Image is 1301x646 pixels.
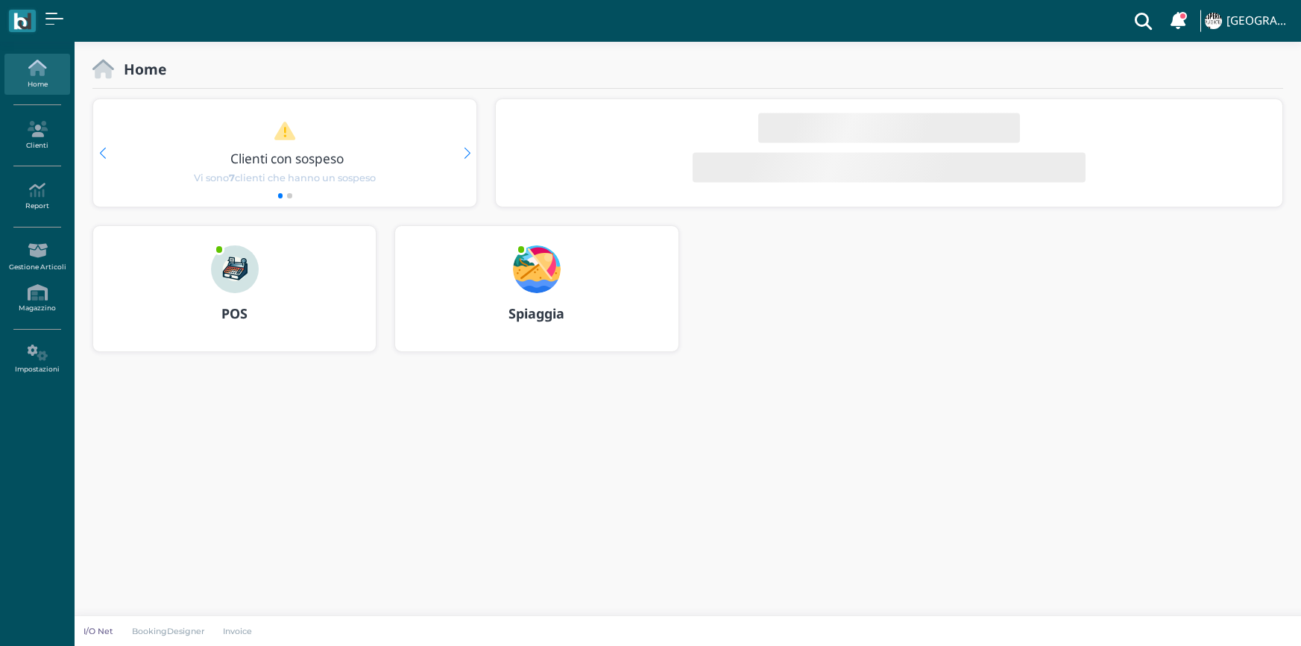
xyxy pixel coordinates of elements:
[4,339,69,380] a: Impostazioni
[93,99,476,207] div: 1 / 2
[464,148,470,159] div: Next slide
[4,236,69,277] a: Gestione Articoli
[4,54,69,95] a: Home
[92,225,377,370] a: ... POS
[4,278,69,319] a: Magazzino
[229,172,235,184] b: 7
[13,13,31,30] img: logo
[221,304,248,322] b: POS
[1203,3,1292,39] a: ... [GEOGRAPHIC_DATA]
[4,176,69,217] a: Report
[99,148,106,159] div: Previous slide
[1226,15,1292,28] h4: [GEOGRAPHIC_DATA]
[194,171,376,185] span: Vi sono clienti che hanno un sospeso
[114,61,166,77] h2: Home
[508,304,564,322] b: Spiaggia
[1205,13,1221,29] img: ...
[125,151,451,166] h3: Clienti con sospeso
[211,245,259,293] img: ...
[513,245,561,293] img: ...
[1195,600,1288,633] iframe: Help widget launcher
[4,115,69,156] a: Clienti
[394,225,678,370] a: ... Spiaggia
[122,121,448,185] a: Clienti con sospeso Vi sono7clienti che hanno un sospeso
